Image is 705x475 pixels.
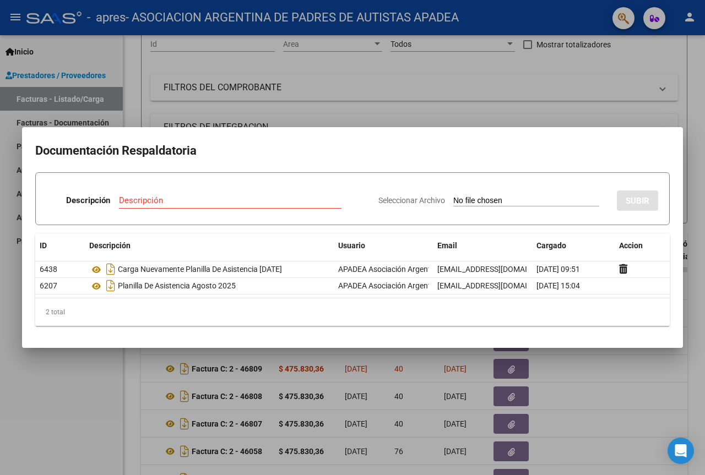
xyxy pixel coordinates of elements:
[668,438,694,464] div: Open Intercom Messenger
[338,265,517,274] span: APADEA Asociación Argentina de Padres de Autistas
[104,277,118,294] i: Descargar documento
[615,234,670,258] datatable-header-cell: Accion
[40,241,47,250] span: ID
[378,196,445,205] span: Seleccionar Archivo
[532,234,615,258] datatable-header-cell: Cargado
[40,281,57,290] span: 6207
[66,194,110,207] p: Descripción
[338,281,517,290] span: APADEA Asociación Argentina de Padres de Autistas
[433,234,532,258] datatable-header-cell: Email
[536,281,580,290] span: [DATE] 15:04
[619,241,643,250] span: Accion
[35,140,670,161] h2: Documentación Respaldatoria
[35,298,670,326] div: 2 total
[40,265,57,274] span: 6438
[437,265,560,274] span: [EMAIL_ADDRESS][DOMAIN_NAME]
[89,277,329,294] div: Planilla De Asistencia Agosto 2025
[437,281,560,290] span: [EMAIL_ADDRESS][DOMAIN_NAME]
[85,234,334,258] datatable-header-cell: Descripción
[626,196,649,206] span: SUBIR
[617,190,658,211] button: SUBIR
[35,234,85,258] datatable-header-cell: ID
[437,241,457,250] span: Email
[89,260,329,278] div: Carga Nuevamente Planilla De Asistencia [DATE]
[338,241,365,250] span: Usuario
[536,265,580,274] span: [DATE] 09:51
[536,241,566,250] span: Cargado
[334,234,433,258] datatable-header-cell: Usuario
[104,260,118,278] i: Descargar documento
[89,241,131,250] span: Descripción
